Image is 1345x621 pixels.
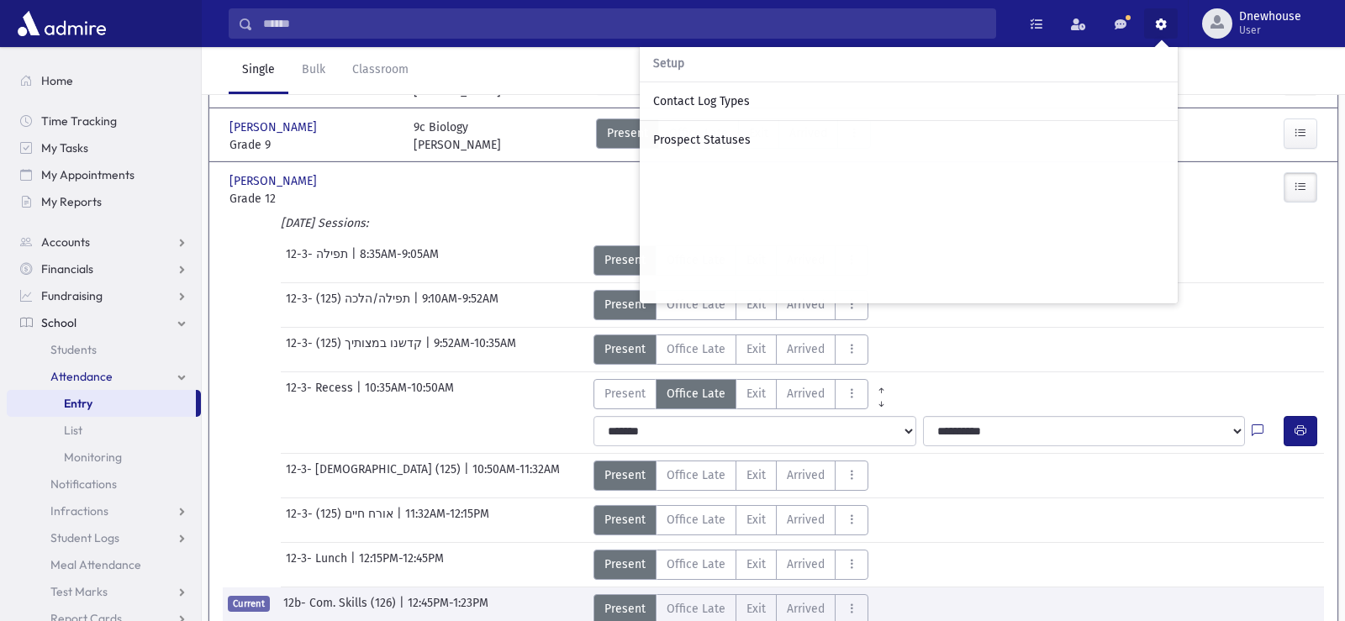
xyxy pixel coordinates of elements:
[7,578,201,605] a: Test Marks
[604,600,646,618] span: Present
[667,555,725,573] span: Office Late
[41,113,117,129] span: Time Tracking
[653,131,1164,149] div: Prospect Statuses
[41,194,102,209] span: My Reports
[604,296,646,313] span: Present
[604,466,646,484] span: Present
[7,108,201,134] a: Time Tracking
[351,245,360,276] span: |
[593,334,868,365] div: AttTypes
[229,47,288,94] a: Single
[604,511,646,529] span: Present
[286,245,351,276] span: 12-3- תפילה
[1239,10,1301,24] span: Dnewhouse
[746,555,766,573] span: Exit
[640,82,1178,120] a: Contact Log Types
[281,216,368,230] i: [DATE] Sessions:
[7,229,201,255] a: Accounts
[286,290,414,320] span: 12-3- תפילה/הלכה (125)
[667,340,725,358] span: Office Late
[286,334,425,365] span: 12-3- קדשנו במצותיך (125)
[593,505,868,535] div: AttTypes
[339,47,422,94] a: Classroom
[7,471,201,497] a: Notifications
[405,505,489,535] span: 11:32AM-12:15PM
[41,167,134,182] span: My Appointments
[425,334,434,365] span: |
[351,550,359,580] span: |
[41,315,76,330] span: School
[667,466,725,484] span: Office Late
[593,460,868,491] div: AttTypes
[422,290,498,320] span: 9:10AM-9:52AM
[787,511,825,529] span: Arrived
[7,551,201,578] a: Meal Attendance
[667,511,725,529] span: Office Late
[41,140,88,155] span: My Tasks
[746,466,766,484] span: Exit
[667,600,725,618] span: Office Late
[593,290,868,320] div: AttTypes
[604,251,646,269] span: Present
[787,466,825,484] span: Arrived
[7,309,201,336] a: School
[41,288,103,303] span: Fundraising
[50,503,108,518] span: Infractions
[607,124,648,142] span: Present
[746,296,766,313] span: Exit
[787,296,825,313] span: Arrived
[604,555,646,573] span: Present
[286,550,351,580] span: 12-3- Lunch
[365,379,454,409] span: 10:35AM-10:50AM
[356,379,365,409] span: |
[653,92,1164,110] div: Contact Log Types
[229,190,397,208] span: Grade 12
[41,261,93,276] span: Financials
[7,417,201,444] a: List
[434,334,516,365] span: 9:52AM-10:35AM
[746,511,766,529] span: Exit
[41,73,73,88] span: Home
[7,524,201,551] a: Student Logs
[640,120,1178,159] a: Prospect Statuses
[50,557,141,572] span: Meal Attendance
[7,188,201,215] a: My Reports
[7,134,201,161] a: My Tasks
[604,385,646,403] span: Present
[229,118,320,136] span: [PERSON_NAME]
[13,7,110,40] img: AdmirePro
[7,363,201,390] a: Attendance
[653,57,684,71] span: Setup
[41,234,90,250] span: Accounts
[746,385,766,403] span: Exit
[50,584,108,599] span: Test Marks
[593,379,894,409] div: AttTypes
[64,423,82,438] span: List
[787,385,825,403] span: Arrived
[7,282,201,309] a: Fundraising
[286,460,464,491] span: 12-3- [DEMOGRAPHIC_DATA] (125)
[7,161,201,188] a: My Appointments
[593,550,868,580] div: AttTypes
[360,245,439,276] span: 8:35AM-9:05AM
[229,172,320,190] span: [PERSON_NAME]
[667,385,725,403] span: Office Late
[50,530,119,545] span: Student Logs
[787,555,825,573] span: Arrived
[397,505,405,535] span: |
[50,342,97,357] span: Students
[7,336,201,363] a: Students
[286,379,356,409] span: 12-3- Recess
[64,396,92,411] span: Entry
[464,460,472,491] span: |
[7,444,201,471] a: Monitoring
[7,255,201,282] a: Financials
[7,497,201,524] a: Infractions
[50,369,113,384] span: Attendance
[593,245,868,276] div: AttTypes
[7,390,196,417] a: Entry
[229,136,397,154] span: Grade 9
[596,118,871,154] div: AttTypes
[286,505,397,535] span: 12-3- אורח חיים (125)
[604,340,646,358] span: Present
